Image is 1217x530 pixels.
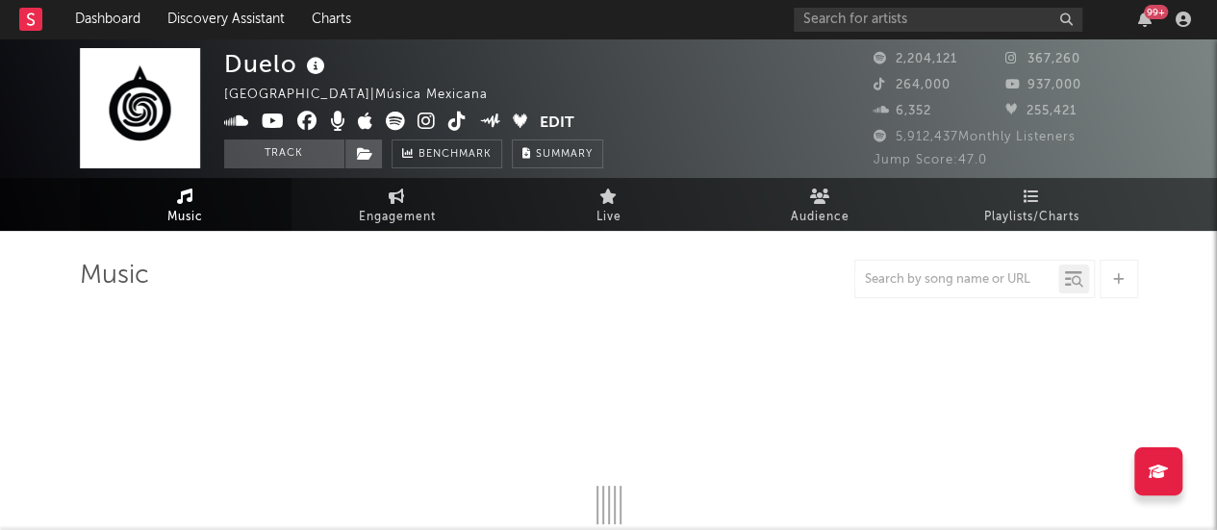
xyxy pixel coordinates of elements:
a: Engagement [292,178,503,231]
span: 6,352 [874,105,931,117]
div: [GEOGRAPHIC_DATA] | Música Mexicana [224,84,510,107]
span: Audience [791,206,849,229]
button: Edit [540,112,574,136]
a: Music [80,178,292,231]
span: 2,204,121 [874,53,957,65]
div: Duelo [224,48,330,80]
span: Summary [536,149,593,160]
a: Live [503,178,715,231]
a: Playlists/Charts [926,178,1138,231]
span: 937,000 [1005,79,1081,91]
button: 99+ [1138,12,1152,27]
a: Audience [715,178,926,231]
span: Jump Score: 47.0 [874,154,987,166]
span: 264,000 [874,79,951,91]
span: Live [596,206,621,229]
span: 255,421 [1005,105,1077,117]
span: Music [167,206,203,229]
span: 5,912,437 Monthly Listeners [874,131,1076,143]
a: Benchmark [392,139,502,168]
span: Engagement [359,206,436,229]
div: 99 + [1144,5,1168,19]
button: Summary [512,139,603,168]
span: 367,260 [1005,53,1080,65]
span: Benchmark [418,143,492,166]
input: Search by song name or URL [855,272,1058,288]
button: Track [224,139,344,168]
input: Search for artists [794,8,1082,32]
span: Playlists/Charts [984,206,1079,229]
